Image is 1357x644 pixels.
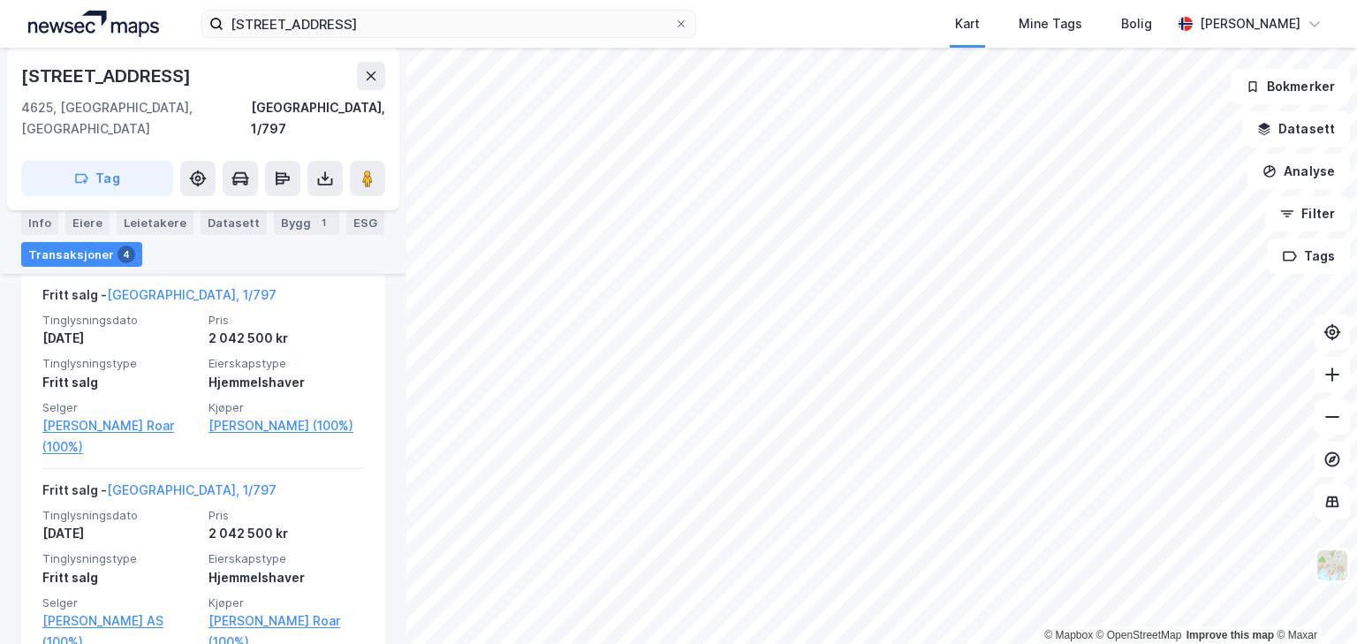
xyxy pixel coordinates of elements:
img: logo.a4113a55bc3d86da70a041830d287a7e.svg [28,11,159,37]
span: Kjøper [208,595,364,610]
div: Fritt salg [42,372,198,393]
div: [GEOGRAPHIC_DATA], 1/797 [251,97,385,140]
span: Tinglysningstype [42,356,198,371]
a: [GEOGRAPHIC_DATA], 1/797 [107,287,277,302]
div: 2 042 500 kr [208,328,364,349]
span: Pris [208,313,364,328]
div: Fritt salg [42,567,198,588]
button: Analyse [1247,154,1350,189]
div: [PERSON_NAME] [1200,13,1300,34]
div: Mine Tags [1019,13,1082,34]
span: Kjøper [208,400,364,415]
span: Tinglysningsdato [42,313,198,328]
div: [DATE] [42,328,198,349]
div: Fritt salg - [42,284,277,313]
a: [PERSON_NAME] (100%) [208,415,364,436]
span: Selger [42,400,198,415]
div: Kart [955,13,980,34]
button: Filter [1265,196,1350,231]
div: Hjemmelshaver [208,567,364,588]
div: Datasett [201,210,267,235]
div: Bolig [1121,13,1152,34]
div: Hjemmelshaver [208,372,364,393]
span: Eierskapstype [208,356,364,371]
div: Transaksjoner [21,242,142,267]
a: OpenStreetMap [1096,629,1182,641]
button: Tag [21,161,173,196]
span: Selger [42,595,198,610]
span: Tinglysningstype [42,551,198,566]
div: Leietakere [117,210,193,235]
button: Bokmerker [1231,69,1350,104]
iframe: Chat Widget [1269,559,1357,644]
div: 2 042 500 kr [208,523,364,544]
input: Søk på adresse, matrikkel, gårdeiere, leietakere eller personer [224,11,674,37]
div: [STREET_ADDRESS] [21,62,194,90]
div: Info [21,210,58,235]
div: [DATE] [42,523,198,544]
button: Tags [1268,239,1350,274]
span: Tinglysningsdato [42,508,198,523]
a: [PERSON_NAME] Roar (100%) [42,415,198,458]
div: Bygg [274,210,339,235]
img: Z [1315,549,1349,582]
span: Eierskapstype [208,551,364,566]
span: Pris [208,508,364,523]
a: [GEOGRAPHIC_DATA], 1/797 [107,482,277,497]
div: Kontrollprogram for chat [1269,559,1357,644]
a: Mapbox [1044,629,1093,641]
div: 4625, [GEOGRAPHIC_DATA], [GEOGRAPHIC_DATA] [21,97,251,140]
a: Improve this map [1186,629,1274,641]
div: ESG [346,210,384,235]
div: 1 [315,214,332,231]
div: 4 [118,246,135,263]
div: Eiere [65,210,110,235]
div: Fritt salg - [42,480,277,508]
button: Datasett [1242,111,1350,147]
